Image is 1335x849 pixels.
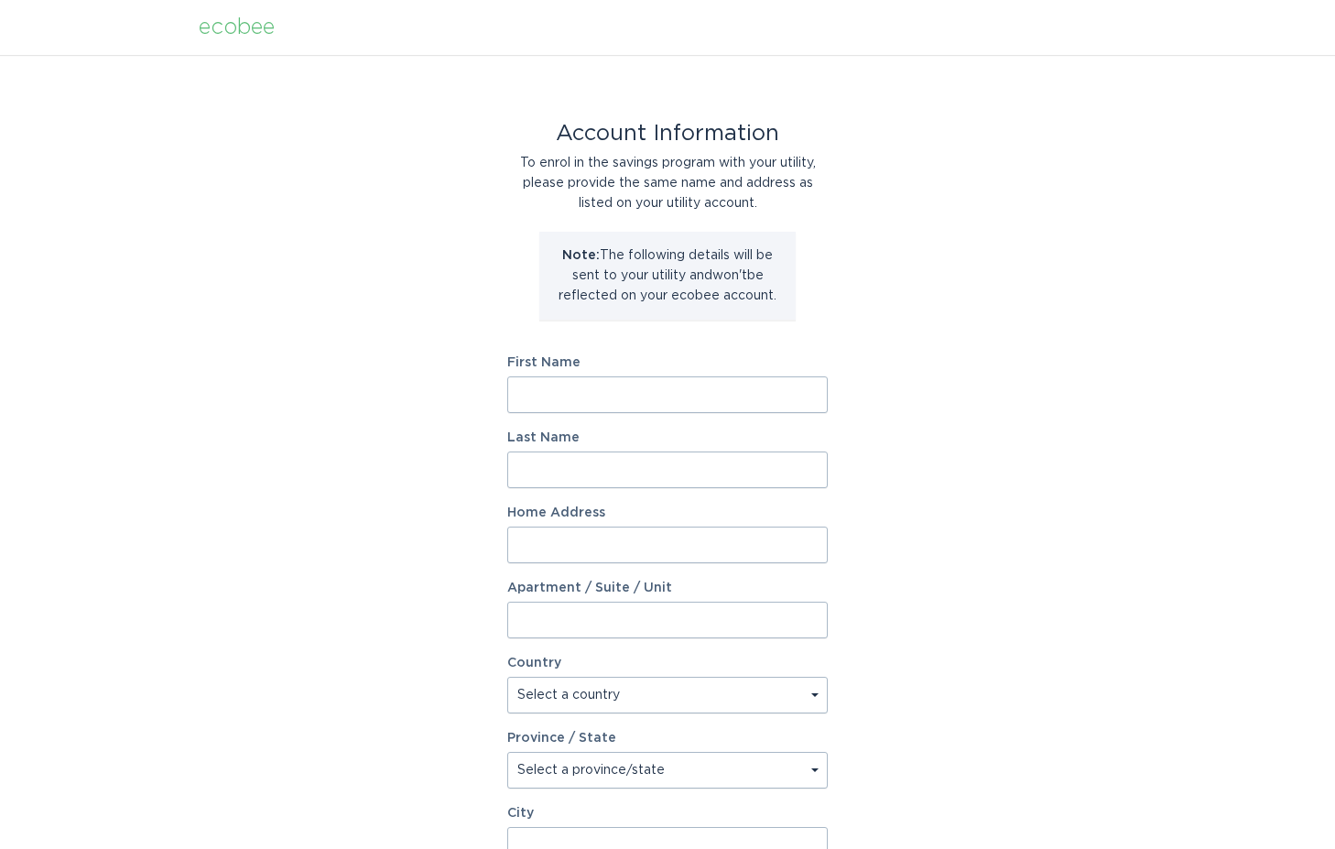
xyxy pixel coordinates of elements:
[507,582,828,594] label: Apartment / Suite / Unit
[507,506,828,519] label: Home Address
[507,356,828,369] label: First Name
[507,124,828,144] div: Account Information
[562,249,600,262] strong: Note:
[507,807,828,820] label: City
[507,153,828,213] div: To enrol in the savings program with your utility, please provide the same name and address as li...
[507,732,616,745] label: Province / State
[553,245,782,306] p: The following details will be sent to your utility and won't be reflected on your ecobee account.
[199,17,275,38] div: ecobee
[507,431,828,444] label: Last Name
[507,657,561,669] label: Country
